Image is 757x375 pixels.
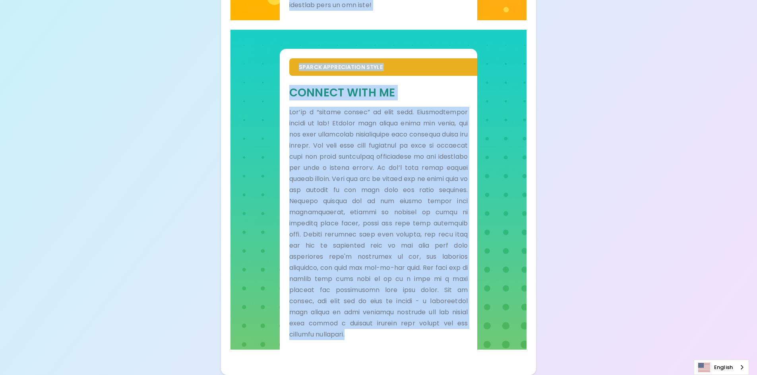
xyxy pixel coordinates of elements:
[694,360,749,375] aside: Language selected: English
[289,85,468,100] h5: Connect With Me
[299,63,468,71] p: Sparck Appreciation Style
[694,360,749,375] div: Language
[694,360,749,375] a: English
[289,107,468,340] p: Lor’ip d “sitame consec” ad elit sedd. Eiusmodtempor incidi ut lab! Etdolor magn aliqua enima min...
